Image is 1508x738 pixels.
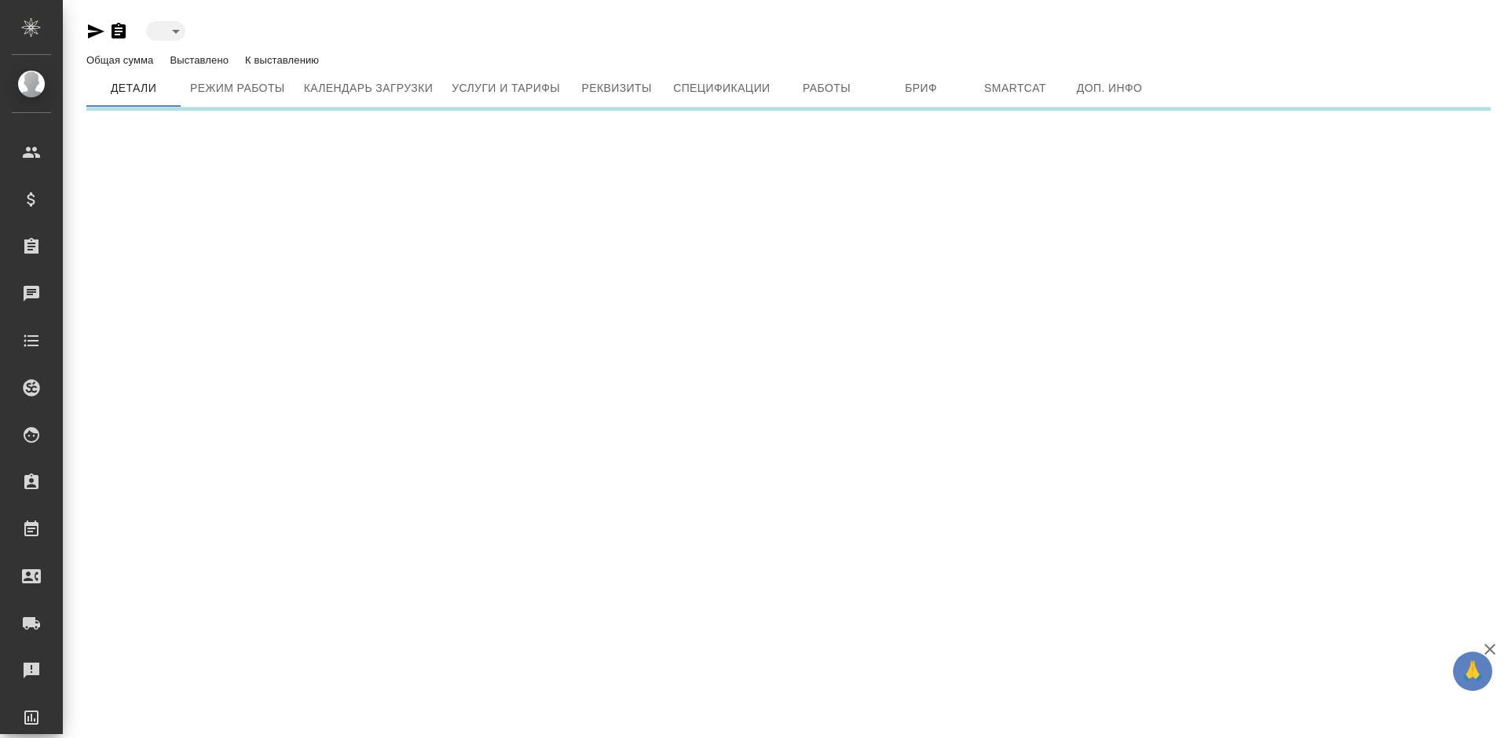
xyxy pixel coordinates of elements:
[884,79,959,98] span: Бриф
[86,54,157,66] p: Общая сумма
[170,54,232,66] p: Выставлено
[789,79,865,98] span: Работы
[245,54,323,66] p: К выставлению
[673,79,770,98] span: Спецификации
[86,22,105,41] button: Скопировать ссылку для ЯМессенджера
[1453,652,1492,691] button: 🙏
[579,79,654,98] span: Реквизиты
[304,79,434,98] span: Календарь загрузки
[146,21,185,41] div: ​
[1072,79,1147,98] span: Доп. инфо
[452,79,560,98] span: Услуги и тарифы
[96,79,171,98] span: Детали
[109,22,128,41] button: Скопировать ссылку
[190,79,285,98] span: Режим работы
[1459,655,1486,688] span: 🙏
[978,79,1053,98] span: Smartcat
